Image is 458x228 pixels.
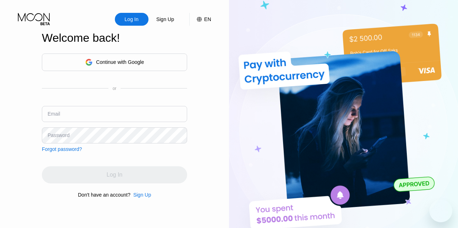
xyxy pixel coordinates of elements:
[156,16,175,23] div: Sign Up
[148,13,182,26] div: Sign Up
[113,86,117,91] div: or
[42,54,187,71] div: Continue with Google
[96,59,144,65] div: Continue with Google
[42,146,82,152] div: Forgot password?
[429,199,452,222] iframe: Button to launch messaging window
[48,132,69,138] div: Password
[189,13,211,26] div: EN
[133,192,151,198] div: Sign Up
[130,192,151,198] div: Sign Up
[78,192,131,198] div: Don't have an account?
[124,16,139,23] div: Log In
[42,31,187,45] div: Welcome back!
[204,16,211,22] div: EN
[48,111,60,117] div: Email
[115,13,148,26] div: Log In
